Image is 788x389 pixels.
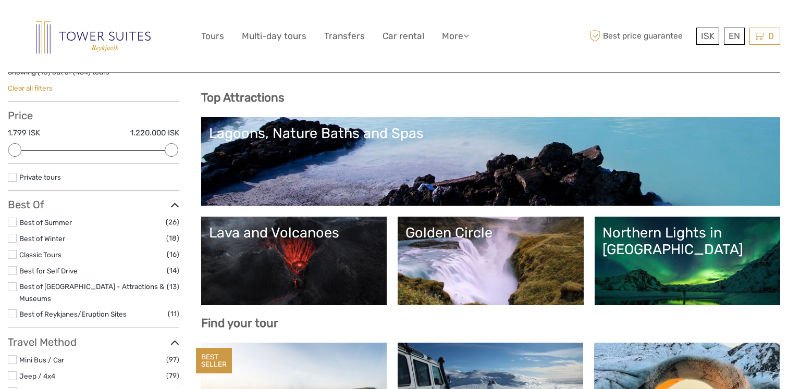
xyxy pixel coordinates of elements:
[167,281,179,293] span: (13)
[19,267,78,275] a: Best for Self Drive
[209,224,379,241] div: Lava and Volcanoes
[201,29,224,44] a: Tours
[15,18,118,27] p: We're away right now. Please check back later!
[209,125,773,198] a: Lagoons, Nature Baths and Spas
[767,31,775,41] span: 0
[587,28,694,45] span: Best price guarantee
[120,16,132,29] button: Open LiveChat chat widget
[405,224,576,297] a: Golden Circle
[166,216,179,228] span: (26)
[209,125,773,142] div: Lagoons, Nature Baths and Spas
[19,234,65,243] a: Best of Winter
[8,198,179,211] h3: Best Of
[383,29,424,44] a: Car rental
[209,224,379,297] a: Lava and Volcanoes
[166,370,179,382] span: (79)
[8,84,53,92] a: Clear all filters
[701,31,715,41] span: ISK
[8,128,40,139] label: 1.799 ISK
[242,29,306,44] a: Multi-day tours
[724,28,745,45] div: EN
[36,19,151,54] img: Reykjavik Residence
[19,356,64,364] a: Mini Bus / Car
[168,308,179,320] span: (11)
[442,29,469,44] a: More
[166,354,179,366] span: (97)
[8,67,179,83] div: Showing ( ) out of ( ) tours
[602,224,773,258] div: Northern Lights in [GEOGRAPHIC_DATA]
[201,316,278,330] b: Find your tour
[324,29,365,44] a: Transfers
[405,224,576,241] div: Golden Circle
[196,348,232,374] div: BEST SELLER
[19,250,61,259] a: Classic Tours
[602,224,773,297] a: Northern Lights in [GEOGRAPHIC_DATA]
[19,310,127,318] a: Best of Reykjanes/Eruption Sites
[167,248,179,260] span: (16)
[201,91,284,105] b: Top Attractions
[8,109,179,122] h3: Price
[19,173,61,181] a: Private tours
[19,282,164,303] a: Best of [GEOGRAPHIC_DATA] - Attractions & Museums
[8,336,179,348] h3: Travel Method
[130,128,179,139] label: 1.220.000 ISK
[166,232,179,244] span: (18)
[19,218,72,227] a: Best of Summer
[167,265,179,277] span: (14)
[19,372,55,380] a: Jeep / 4x4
